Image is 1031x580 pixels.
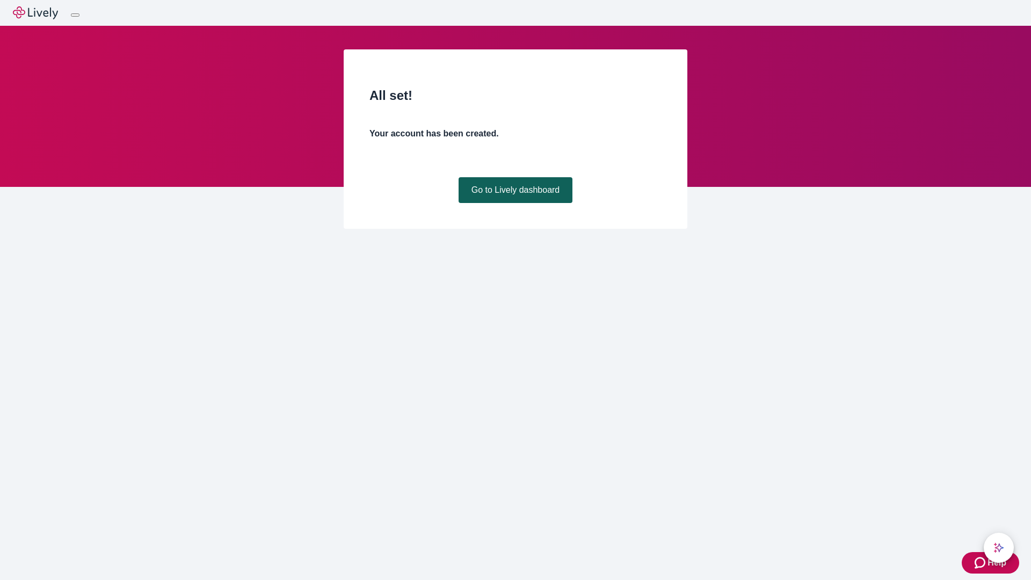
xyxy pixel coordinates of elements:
button: Zendesk support iconHelp [962,552,1019,574]
h2: All set! [369,86,662,105]
a: Go to Lively dashboard [459,177,573,203]
h4: Your account has been created. [369,127,662,140]
svg: Lively AI Assistant [993,542,1004,553]
span: Help [988,556,1006,569]
img: Lively [13,6,58,19]
button: chat [984,533,1014,563]
svg: Zendesk support icon [975,556,988,569]
button: Log out [71,13,79,17]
